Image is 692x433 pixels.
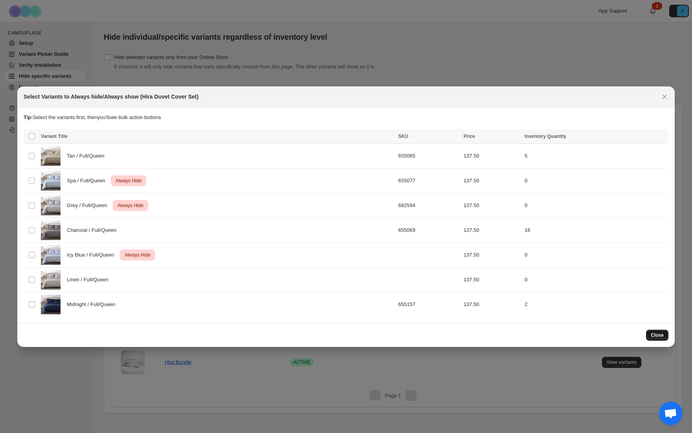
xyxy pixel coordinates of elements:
[24,93,198,101] h2: Select Variants to Always hide/Always show (Hira Duvet Cover Set)
[116,201,145,210] span: Always Hide
[41,196,61,215] img: Hira-Duvet-Grey.jpg
[396,292,461,317] td: 655157
[67,226,121,234] span: Charcoal / Full/Queen
[525,134,566,139] span: Inventory Quantity
[396,168,461,193] td: 655077
[522,218,668,242] td: 16
[651,332,664,338] span: Close
[461,168,522,193] td: 137.50
[461,143,522,168] td: 137.50
[41,220,61,240] img: Hira-Duvet-Charcoal.jpg
[67,177,109,185] span: Spa / Full/Queen
[67,251,119,259] span: Icy Blue / Full/Queen
[659,402,683,425] a: Open chat
[398,134,408,139] span: SKU
[114,176,143,185] span: Always Hide
[396,218,461,242] td: 655069
[522,143,668,168] td: 5
[41,146,61,166] img: Hira-Duvet-Tan.jpg
[522,168,668,193] td: 0
[24,114,33,120] strong: Tip:
[461,292,522,317] td: 137.50
[522,292,668,317] td: 2
[67,276,113,284] span: Linen / Full/Queen
[659,91,670,102] button: Close
[396,143,461,168] td: 655065
[522,267,668,292] td: 0
[522,193,668,218] td: 0
[646,330,668,341] button: Close
[41,295,61,314] img: Hira-Duvet-Midnight.jpg
[41,270,61,290] img: Hira-Duvet-Linen.jpg
[396,193,461,218] td: 682594
[41,134,68,139] span: Variant Title
[461,193,522,218] td: 137.50
[24,114,668,121] p: Select the variants first, then you'll see bulk action buttons
[67,202,111,209] span: Grey / Full/Queen
[522,242,668,267] td: 0
[461,267,522,292] td: 137.50
[464,134,475,139] span: Price
[41,245,61,265] img: product-dcs-hira-icyblue.jpg
[461,218,522,242] td: 137.50
[461,242,522,267] td: 137.50
[123,250,152,260] span: Always Hide
[41,171,61,191] img: Hira-Duvet-Spa.jpg
[67,301,119,308] span: Midnight / Full/Queen
[67,152,108,160] span: Tan / Full/Queen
